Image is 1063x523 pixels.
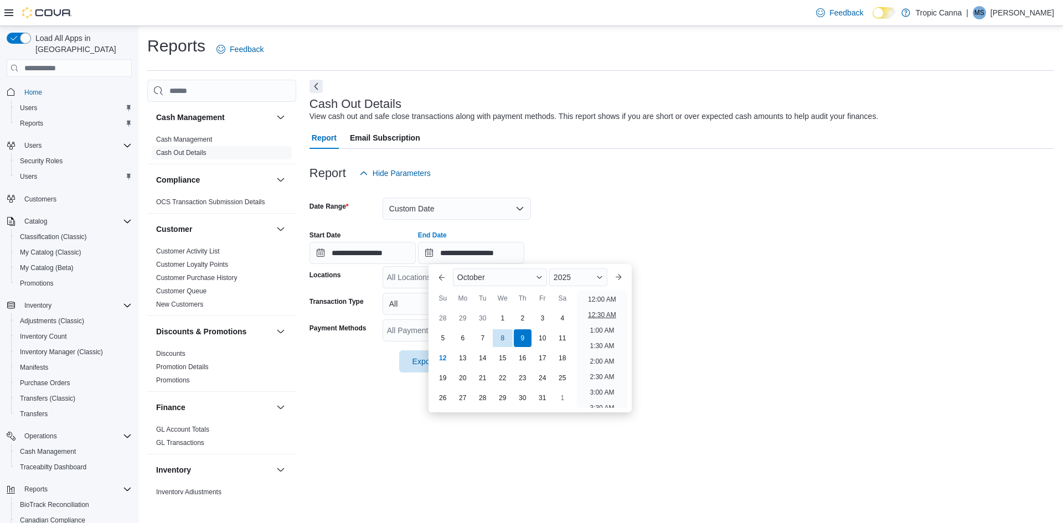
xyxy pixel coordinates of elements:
span: BioTrack Reconciliation [16,498,132,511]
span: Classification (Classic) [16,230,132,244]
a: New Customers [156,301,203,308]
button: Operations [20,429,61,443]
div: We [494,289,512,307]
ul: Time [577,291,627,408]
span: Purchase Orders [20,379,70,387]
span: Security Roles [20,157,63,165]
span: Inventory [24,301,51,310]
button: Purchase Orders [11,375,136,391]
button: Hide Parameters [355,162,435,184]
button: My Catalog (Classic) [11,245,136,260]
button: Users [11,100,136,116]
span: Customers [24,195,56,204]
span: Customer Activity List [156,247,220,256]
div: day-31 [534,389,551,407]
button: Transfers [11,406,136,422]
button: Customer [156,224,272,235]
a: Discounts [156,350,185,358]
div: day-2 [514,309,531,327]
p: | [966,6,968,19]
span: Home [24,88,42,97]
button: Manifests [11,360,136,375]
span: Catalog [20,215,132,228]
div: day-1 [554,389,571,407]
div: day-19 [434,369,452,387]
span: Report [312,127,337,149]
button: Home [2,84,136,100]
span: Reports [16,117,132,130]
a: Security Roles [16,154,67,168]
div: Finance [147,423,296,454]
span: Inventory Manager (Classic) [16,345,132,359]
a: Users [16,170,42,183]
button: Reports [20,483,52,496]
div: View cash out and safe close transactions along with payment methods. This report shows if you ar... [309,111,879,122]
div: day-29 [494,389,512,407]
li: 2:00 AM [585,355,618,368]
span: My Catalog (Beta) [20,263,74,272]
span: Transfers (Classic) [16,392,132,405]
div: day-30 [474,309,492,327]
span: Catalog [24,217,47,226]
span: BioTrack Reconciliation [20,500,89,509]
button: Users [20,139,46,152]
button: Traceabilty Dashboard [11,459,136,475]
div: Fr [534,289,551,307]
a: Purchase Orders [16,376,75,390]
span: Customers [20,192,132,206]
h3: Inventory [156,464,191,475]
div: Customer [147,245,296,315]
button: Inventory [2,298,136,313]
span: Transfers [20,410,48,418]
span: GL Transactions [156,438,204,447]
p: [PERSON_NAME] [990,6,1054,19]
div: Mo [454,289,472,307]
div: day-25 [554,369,571,387]
span: My Catalog (Classic) [16,246,132,259]
a: Cash Out Details [156,149,207,157]
a: My Catalog (Beta) [16,261,78,275]
div: day-12 [434,349,452,367]
div: day-29 [454,309,472,327]
a: Inventory Adjustments [156,488,221,496]
span: 2025 [554,273,571,282]
button: Users [11,169,136,184]
button: Compliance [156,174,272,185]
button: Cash Management [274,111,287,124]
span: Traceabilty Dashboard [20,463,86,472]
div: day-17 [534,349,551,367]
li: 1:00 AM [585,324,618,337]
button: Custom Date [383,198,531,220]
button: Inventory Manager (Classic) [11,344,136,360]
a: Customers [20,193,61,206]
li: 3:30 AM [585,401,618,415]
button: Reports [2,481,136,497]
span: Manifests [16,361,132,374]
span: Promotions [156,376,190,385]
span: Traceabilty Dashboard [16,460,132,474]
span: Load All Apps in [GEOGRAPHIC_DATA] [31,33,132,55]
div: Cash Management [147,133,296,164]
span: Export [406,350,455,372]
div: day-10 [534,329,551,347]
a: Customer Queue [156,287,207,295]
span: Promotion Details [156,363,209,371]
span: Cash Management [16,445,132,458]
span: Discounts [156,349,185,358]
div: day-9 [514,329,531,347]
button: Cash Management [156,112,272,123]
div: day-13 [454,349,472,367]
div: day-7 [474,329,492,347]
div: Button. Open the month selector. October is currently selected. [453,268,547,286]
span: Users [20,103,37,112]
button: Promotions [11,276,136,291]
button: Export [399,350,461,372]
h3: Cash Out Details [309,97,401,111]
span: My Catalog (Beta) [16,261,132,275]
a: Manifests [16,361,53,374]
span: Adjustments (Classic) [16,314,132,328]
span: Home [20,85,132,99]
span: Users [16,170,132,183]
span: Manifests [20,363,48,372]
